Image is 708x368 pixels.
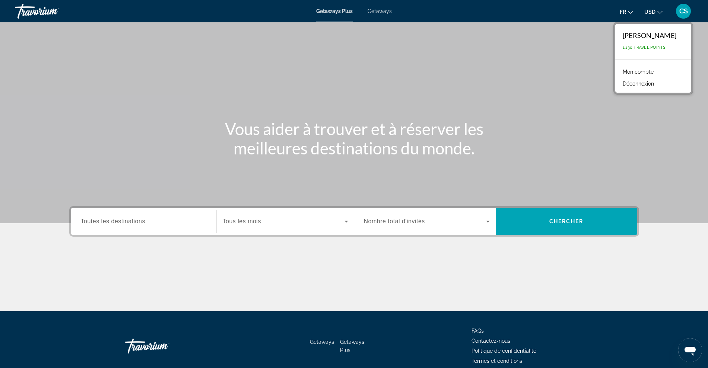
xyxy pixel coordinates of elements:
a: Termes et conditions [472,358,522,364]
span: Tous les mois [223,218,261,224]
span: USD [644,9,655,15]
iframe: Bouton de lancement de la fenêtre de messagerie [678,338,702,362]
div: Search widget [71,208,637,235]
h1: Vous aider à trouver et à réserver les meilleures destinations du monde. [215,119,494,158]
button: Search [496,208,637,235]
a: Getaways Plus [340,339,364,353]
span: Toutes les destinations [81,218,145,224]
span: 1,130 Travel Points [623,45,666,50]
a: Getaways Plus [316,8,353,14]
span: Nombre total d'invités [364,218,425,224]
button: Change currency [644,6,663,17]
div: [PERSON_NAME] [623,31,676,39]
a: Go Home [125,335,200,357]
a: Mon compte [619,67,657,77]
a: FAQs [472,328,484,334]
a: Contactez-nous [472,338,510,344]
span: CS [679,7,688,15]
a: Politique de confidentialité [472,348,536,354]
a: Travorium [15,1,89,21]
a: Getaways [310,339,334,345]
button: Déconnexion [619,79,658,89]
a: Getaways [368,8,392,14]
button: Change language [620,6,633,17]
button: User Menu [674,3,693,19]
span: Chercher [549,218,583,224]
input: Select destination [81,217,207,226]
span: fr [620,9,626,15]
